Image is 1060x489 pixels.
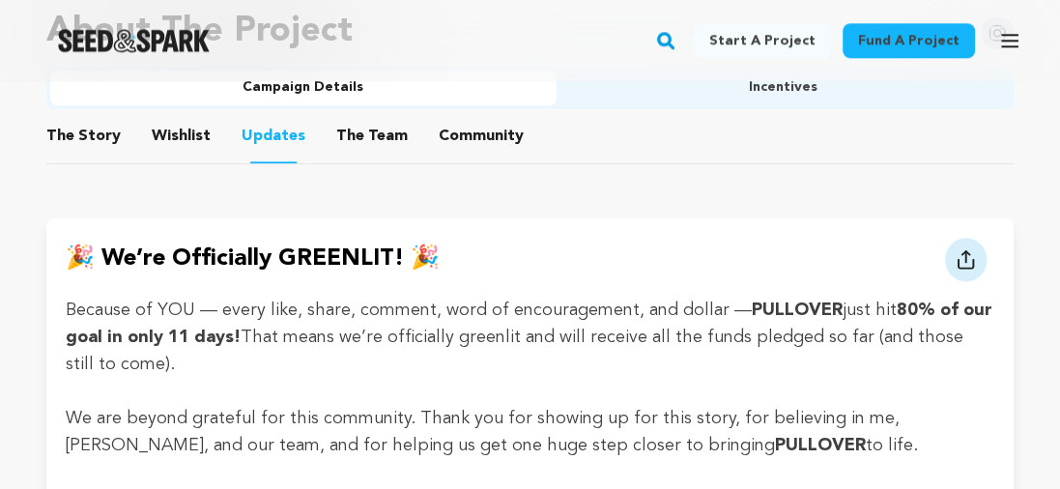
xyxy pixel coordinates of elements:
[336,125,408,148] span: Team
[336,125,364,148] span: The
[775,437,866,454] strong: PULLOVER
[557,71,1011,105] button: Incentives
[58,29,210,52] a: Seed&Spark Homepage
[242,125,305,148] span: Updates
[152,125,211,148] span: Wishlist
[843,23,975,58] a: Fund a project
[50,71,557,105] button: Campaign Details
[694,23,831,58] a: Start a project
[66,297,994,378] p: Because of YOU — every like, share, comment, word of encouragement, and dollar — just hit That me...
[58,29,210,52] img: Seed&Spark Logo Dark Mode
[66,405,994,459] p: We are beyond grateful for this community. Thank you for showing up for this story, for believing...
[752,302,843,319] strong: PULLOVER
[46,125,74,148] span: The
[66,302,992,346] strong: 80% of our goal in only 11 days!
[439,125,524,148] span: Community
[66,242,440,281] h4: 🎉 We’re officially GREENLIT! 🎉
[46,125,121,148] span: Story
